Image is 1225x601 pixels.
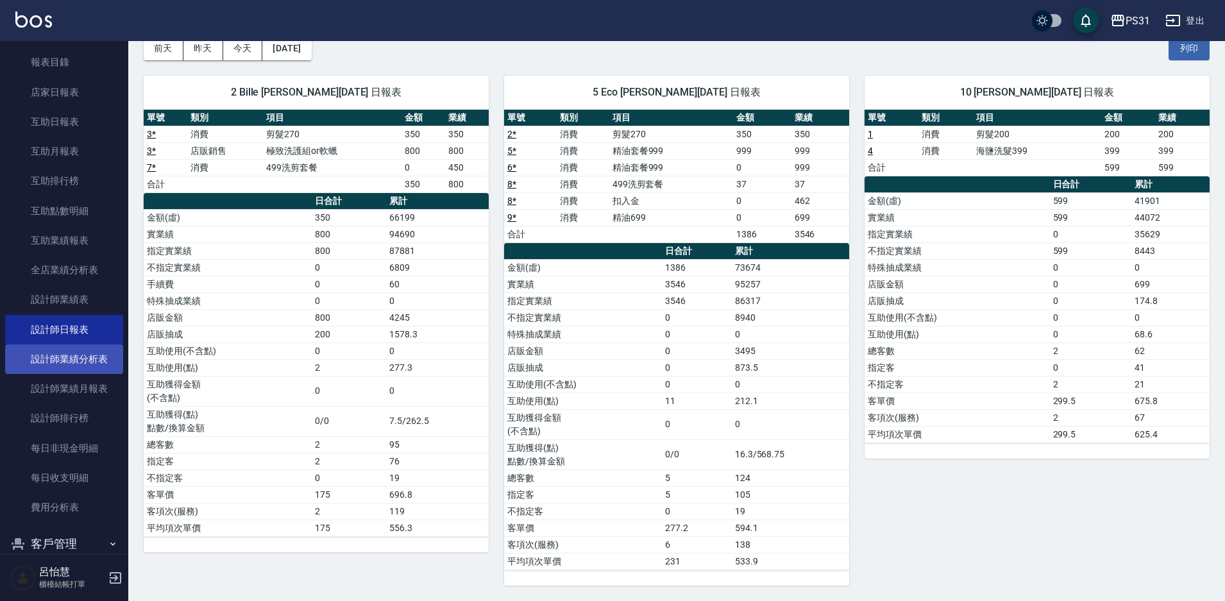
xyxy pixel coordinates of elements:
[865,192,1050,209] td: 金額(虛)
[401,176,445,192] td: 350
[504,110,557,126] th: 單號
[918,142,973,159] td: 消費
[732,503,849,520] td: 19
[504,292,662,309] td: 指定實業績
[1050,192,1131,209] td: 599
[504,110,849,243] table: a dense table
[609,209,734,226] td: 精油699
[662,520,732,536] td: 277.2
[1131,326,1210,343] td: 68.6
[504,520,662,536] td: 客單價
[662,276,732,292] td: 3546
[312,376,386,406] td: 0
[144,326,312,343] td: 店販抽成
[504,343,662,359] td: 店販金額
[312,406,386,436] td: 0/0
[144,276,312,292] td: 手續費
[386,276,489,292] td: 60
[386,503,489,520] td: 119
[732,553,849,570] td: 533.9
[5,434,123,463] a: 每日非現金明細
[5,403,123,433] a: 設計師排行榜
[144,470,312,486] td: 不指定客
[312,359,386,376] td: 2
[5,374,123,403] a: 設計師業績月報表
[662,359,732,376] td: 0
[1050,226,1131,242] td: 0
[918,110,973,126] th: 類別
[733,192,791,209] td: 0
[1131,409,1210,426] td: 67
[1050,209,1131,226] td: 599
[609,159,734,176] td: 精油套餐999
[312,193,386,210] th: 日合計
[732,393,849,409] td: 212.1
[504,359,662,376] td: 店販抽成
[733,159,791,176] td: 0
[865,259,1050,276] td: 特殊抽成業績
[1131,176,1210,193] th: 累計
[386,436,489,453] td: 95
[732,326,849,343] td: 0
[1131,209,1210,226] td: 44072
[386,292,489,309] td: 0
[973,110,1101,126] th: 項目
[733,209,791,226] td: 0
[865,309,1050,326] td: 互助使用(不含點)
[973,142,1101,159] td: 海鹽洗髮399
[5,493,123,522] a: 費用分析表
[1155,159,1210,176] td: 599
[144,359,312,376] td: 互助使用(點)
[5,137,123,166] a: 互助月報表
[1160,9,1210,33] button: 登出
[865,426,1050,443] td: 平均項次單價
[1131,426,1210,443] td: 625.4
[144,436,312,453] td: 總客數
[312,470,386,486] td: 0
[1131,376,1210,393] td: 21
[732,520,849,536] td: 594.1
[144,37,183,60] button: 前天
[144,520,312,536] td: 平均項次單價
[386,209,489,226] td: 66199
[445,176,489,192] td: 800
[791,192,849,209] td: 462
[263,159,401,176] td: 499洗剪套餐
[865,409,1050,426] td: 客項次(服務)
[144,406,312,436] td: 互助獲得(點) 點數/換算金額
[144,309,312,326] td: 店販金額
[5,527,123,561] button: 客戶管理
[732,243,849,260] th: 累計
[144,226,312,242] td: 實業績
[865,110,1210,176] table: a dense table
[312,242,386,259] td: 800
[1155,126,1210,142] td: 200
[865,226,1050,242] td: 指定實業績
[791,110,849,126] th: 業績
[312,436,386,453] td: 2
[312,503,386,520] td: 2
[386,326,489,343] td: 1578.3
[445,110,489,126] th: 業績
[609,192,734,209] td: 扣入金
[868,146,873,156] a: 4
[662,243,732,260] th: 日合計
[504,503,662,520] td: 不指定客
[1050,426,1131,443] td: 299.5
[504,309,662,326] td: 不指定實業績
[662,343,732,359] td: 0
[5,315,123,344] a: 設計師日報表
[557,209,609,226] td: 消費
[15,12,52,28] img: Logo
[1131,292,1210,309] td: 174.8
[732,376,849,393] td: 0
[159,86,473,99] span: 2 Bille [PERSON_NAME][DATE] 日報表
[386,453,489,470] td: 76
[5,463,123,493] a: 每日收支明細
[865,292,1050,309] td: 店販抽成
[187,142,263,159] td: 店販銷售
[1131,393,1210,409] td: 675.8
[5,226,123,255] a: 互助業績報表
[733,176,791,192] td: 37
[1131,259,1210,276] td: 0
